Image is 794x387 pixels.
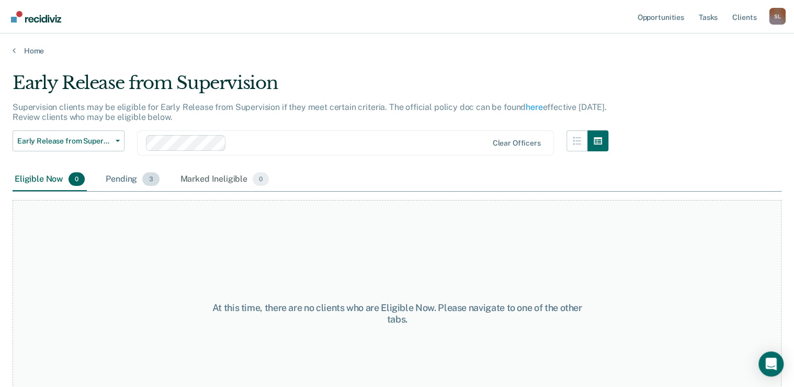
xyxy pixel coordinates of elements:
[13,102,607,122] p: Supervision clients may be eligible for Early Release from Supervision if they meet certain crite...
[492,139,540,148] div: Clear officers
[13,168,87,191] div: Eligible Now0
[11,11,61,23] img: Recidiviz
[104,168,161,191] div: Pending3
[178,168,271,191] div: Marked Ineligible0
[142,172,159,186] span: 3
[17,137,111,146] span: Early Release from Supervision
[253,172,269,186] span: 0
[758,351,784,377] div: Open Intercom Messenger
[769,8,786,25] div: S L
[13,130,124,151] button: Early Release from Supervision
[13,72,608,102] div: Early Release from Supervision
[13,46,781,56] a: Home
[769,8,786,25] button: Profile dropdown button
[69,172,85,186] span: 0
[526,102,542,112] a: here
[205,302,589,325] div: At this time, there are no clients who are Eligible Now. Please navigate to one of the other tabs.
